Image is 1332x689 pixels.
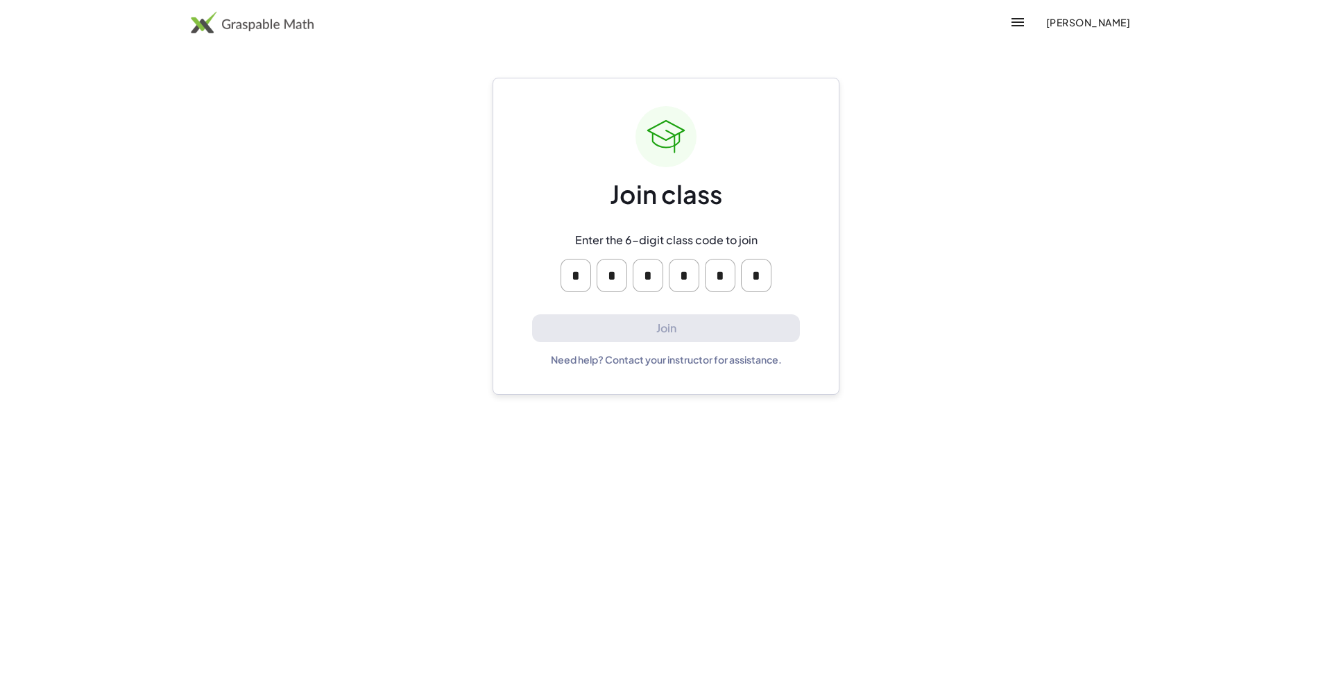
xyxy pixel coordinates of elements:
div: Join class [610,178,722,211]
button: [PERSON_NAME] [1034,10,1141,35]
div: Enter the 6-digit class code to join [575,233,758,248]
span: [PERSON_NAME] [1045,16,1130,28]
div: Need help? Contact your instructor for assistance. [551,353,782,366]
button: Join [532,314,800,343]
